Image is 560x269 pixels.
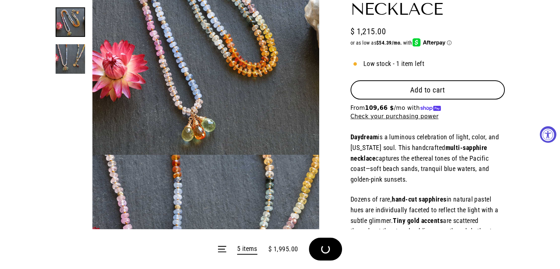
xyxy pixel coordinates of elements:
a: 5 items [237,244,257,255]
img: close-up of sapphire beads and gold accents on 14k gold necklace, styled with natural textures [56,44,85,74]
strong: Tiny gold accents [393,217,443,224]
p: Dozens of rare, in natural pastel hues are individually faceted to reflect the light with a subtl... [351,194,505,269]
button: Add to cart [351,80,505,99]
span: Low stock - 1 item left [363,59,424,69]
span: $ 1,995.00 [268,244,298,255]
strong: multi-sapphire necklace [351,144,487,162]
p: is a luminous celebration of light, color, and [US_STATE] soul. This handcrafted captures the eth... [351,132,505,185]
span: $ 1,215.00 [351,25,386,38]
span: Add to cart [410,85,445,94]
button: Accessibility Widget, click to open [540,126,556,143]
strong: hand-cut sapphires [392,195,446,203]
strong: Daydream [351,133,378,141]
